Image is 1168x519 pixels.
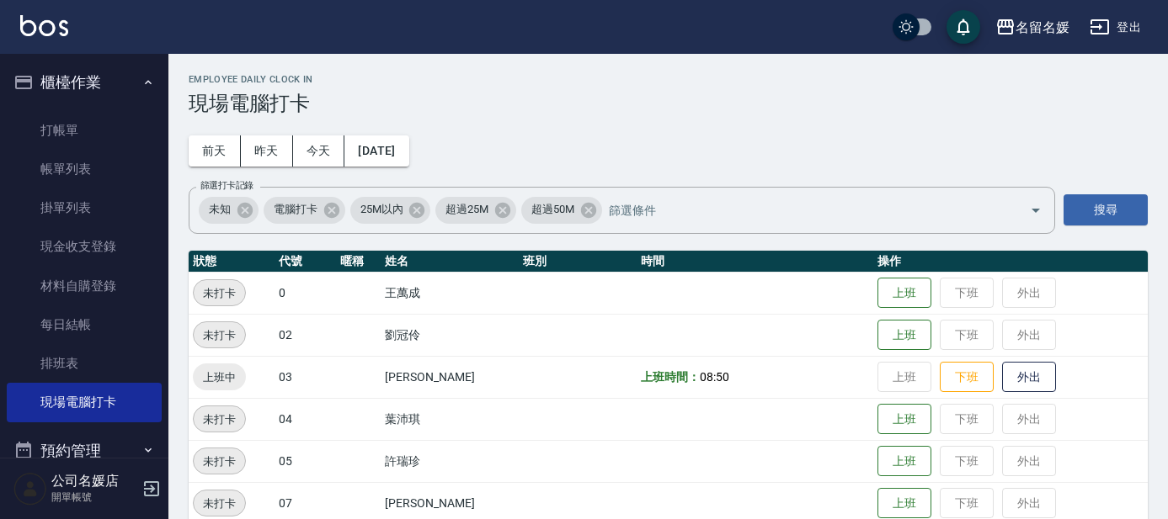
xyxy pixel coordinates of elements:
span: 未打卡 [194,410,245,428]
a: 帳單列表 [7,150,162,188]
a: 材料自購登錄 [7,267,162,305]
div: 電腦打卡 [264,197,345,224]
div: 名留名媛 [1016,17,1069,38]
span: 未知 [199,201,241,218]
input: 篩選條件 [605,195,1000,225]
span: 未打卡 [194,284,245,302]
span: 08:50 [700,370,729,384]
td: 許瑞珍 [381,440,518,482]
button: 搜尋 [1064,194,1148,225]
button: 上班 [877,446,931,477]
div: 未知 [199,197,259,224]
td: 葉沛琪 [381,398,518,440]
td: 03 [275,356,336,398]
label: 篩選打卡記錄 [200,179,253,192]
button: 預約管理 [7,429,162,473]
span: 未打卡 [194,453,245,470]
button: 櫃檯作業 [7,61,162,104]
td: [PERSON_NAME] [381,356,518,398]
span: 上班中 [193,368,246,386]
button: [DATE] [344,135,408,167]
span: 超過50M [521,201,584,218]
button: 登出 [1083,12,1148,43]
th: 姓名 [381,251,518,273]
th: 狀態 [189,251,275,273]
button: 上班 [877,488,931,519]
button: save [947,10,980,44]
img: Logo [20,15,68,36]
a: 排班表 [7,344,162,383]
td: 王萬成 [381,272,518,314]
a: 現場電腦打卡 [7,383,162,421]
b: 上班時間： [641,370,700,384]
button: 上班 [877,278,931,309]
button: 上班 [877,320,931,351]
td: 0 [275,272,336,314]
img: Person [13,472,47,506]
h3: 現場電腦打卡 [189,92,1148,115]
span: 未打卡 [194,495,245,512]
div: 超過25M [435,197,516,224]
a: 每日結帳 [7,305,162,344]
th: 班別 [519,251,637,273]
td: 02 [275,314,336,356]
td: 劉冠伶 [381,314,518,356]
p: 開單帳號 [51,490,137,505]
span: 電腦打卡 [264,201,328,218]
th: 時間 [637,251,873,273]
th: 代號 [275,251,336,273]
a: 現金收支登錄 [7,227,162,266]
div: 超過50M [521,197,602,224]
div: 25M以內 [350,197,431,224]
th: 操作 [873,251,1148,273]
h5: 公司名媛店 [51,473,137,490]
a: 掛單列表 [7,188,162,227]
button: 今天 [293,135,345,167]
th: 暱稱 [336,251,381,273]
button: 前天 [189,135,241,167]
button: 名留名媛 [989,10,1076,45]
button: 下班 [940,362,994,393]
button: 上班 [877,404,931,435]
button: Open [1022,197,1049,224]
span: 未打卡 [194,326,245,344]
span: 超過25M [435,201,499,218]
a: 打帳單 [7,111,162,150]
button: 外出 [1002,362,1056,393]
span: 25M以內 [350,201,413,218]
h2: Employee Daily Clock In [189,74,1148,85]
td: 05 [275,440,336,482]
td: 04 [275,398,336,440]
button: 昨天 [241,135,293,167]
